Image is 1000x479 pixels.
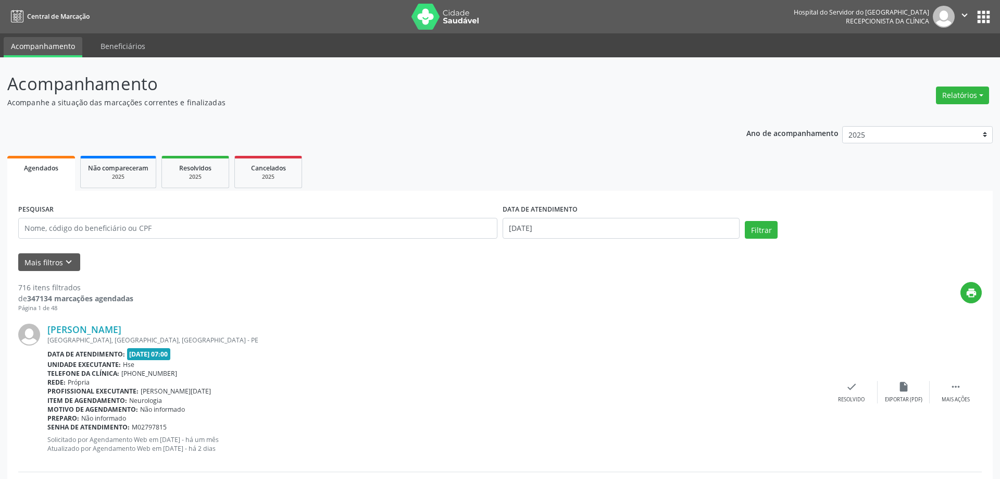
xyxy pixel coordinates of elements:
span: Não informado [81,414,126,423]
b: Profissional executante: [47,387,139,396]
div: 2025 [242,173,294,181]
i:  [950,381,961,392]
button: Filtrar [745,221,778,239]
i:  [959,9,970,21]
label: PESQUISAR [18,202,54,218]
span: [PERSON_NAME][DATE] [141,387,211,396]
p: Solicitado por Agendamento Web em [DATE] - há um mês Atualizado por Agendamento Web em [DATE] - h... [47,435,826,453]
p: Acompanhamento [7,71,697,97]
div: Hospital do Servidor do [GEOGRAPHIC_DATA] [794,8,929,17]
label: DATA DE ATENDIMENTO [503,202,578,218]
a: Central de Marcação [7,8,90,25]
span: [DATE] 07:00 [127,348,171,360]
b: Data de atendimento: [47,350,125,359]
div: Exportar (PDF) [885,396,922,403]
span: Agendados [24,164,58,173]
button: Mais filtroskeyboard_arrow_down [18,253,80,272]
span: M02797815 [132,423,167,432]
a: Beneficiários [93,37,153,55]
input: Selecione um intervalo [503,218,740,239]
b: Item de agendamento: [47,396,127,405]
a: [PERSON_NAME] [47,324,121,335]
div: Mais ações [942,396,970,403]
span: Cancelados [251,164,286,173]
i: check [846,381,857,392]
button: print [960,282,982,303]
button: Relatórios [936,87,989,104]
b: Telefone da clínica: [47,369,119,378]
b: Rede: [47,378,66,387]
a: Acompanhamento [4,37,82,57]
div: de [18,293,133,304]
span: Não compareceram [88,164,148,173]
span: Central de Marcação [27,12,90,21]
div: 716 itens filtrados [18,282,133,293]
span: [PHONE_NUMBER] [121,369,177,378]
i: print [966,287,977,299]
b: Motivo de agendamento: [47,405,138,414]
b: Unidade executante: [47,360,121,369]
span: Neurologia [129,396,162,405]
div: 2025 [169,173,221,181]
div: Resolvido [838,396,865,403]
span: Resolvidos [179,164,211,173]
img: img [18,324,40,346]
span: Hse [123,360,134,369]
div: [GEOGRAPHIC_DATA], [GEOGRAPHIC_DATA], [GEOGRAPHIC_DATA] - PE [47,336,826,345]
div: Página 1 de 48 [18,304,133,313]
span: Própria [68,378,90,387]
button: apps [974,8,993,26]
i: insert_drive_file [898,381,909,392]
span: Não informado [140,405,185,414]
div: 2025 [88,173,148,181]
button:  [955,6,974,28]
span: Recepcionista da clínica [846,17,929,26]
p: Ano de acompanhamento [746,126,839,139]
b: Senha de atendimento: [47,423,130,432]
p: Acompanhe a situação das marcações correntes e finalizadas [7,97,697,108]
i: keyboard_arrow_down [63,256,74,268]
strong: 347134 marcações agendadas [27,293,133,303]
img: img [933,6,955,28]
b: Preparo: [47,414,79,423]
input: Nome, código do beneficiário ou CPF [18,218,497,239]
